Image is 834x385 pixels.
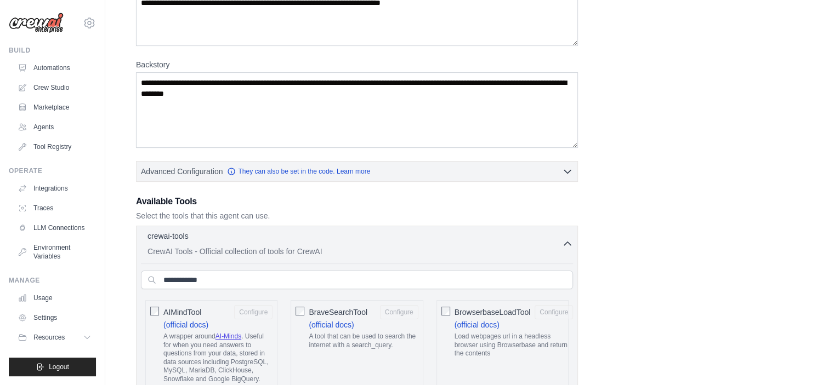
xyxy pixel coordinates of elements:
[13,309,96,326] a: Settings
[141,166,223,177] span: Advanced Configuration
[309,307,367,318] span: BraveSearchTool
[9,358,96,376] button: Logout
[309,332,418,349] p: A tool that can be used to search the internet with a search_query.
[141,231,573,257] button: crewai-tools CrewAI Tools - Official collection of tools for CrewAI
[13,79,96,96] a: Crew Studio
[147,231,189,242] p: crewai-tools
[13,180,96,197] a: Integrations
[136,195,578,208] h3: Available Tools
[13,199,96,217] a: Traces
[455,320,500,329] a: (official docs)
[49,363,69,371] span: Logout
[234,305,273,319] button: AIMindTool (official docs) A wrapper aroundAI-Minds. Useful for when you need answers to question...
[147,246,562,257] p: CrewAI Tools - Official collection of tools for CrewAI
[13,329,96,346] button: Resources
[13,289,96,307] a: Usage
[9,46,96,55] div: Build
[13,138,96,156] a: Tool Registry
[455,332,574,358] p: Load webpages url in a headless browser using Browserbase and return the contents
[9,166,96,175] div: Operate
[13,219,96,237] a: LLM Connections
[13,99,96,116] a: Marketplace
[215,332,241,340] a: AI-Minds
[13,239,96,265] a: Environment Variables
[163,307,201,318] span: AIMindTool
[309,320,354,329] a: (official docs)
[136,210,578,221] p: Select the tools that this agent can use.
[13,118,96,136] a: Agents
[535,305,573,319] button: BrowserbaseLoadTool (official docs) Load webpages url in a headless browser using Browserbase and...
[9,276,96,285] div: Manage
[163,320,208,329] a: (official docs)
[9,13,64,33] img: Logo
[380,305,418,319] button: BraveSearchTool (official docs) A tool that can be used to search the internet with a search_query.
[227,167,370,176] a: They can also be set in the code. Learn more
[136,59,578,70] label: Backstory
[33,333,65,342] span: Resources
[13,59,96,77] a: Automations
[455,307,531,318] span: BrowserbaseLoadTool
[137,162,577,181] button: Advanced Configuration They can also be set in the code. Learn more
